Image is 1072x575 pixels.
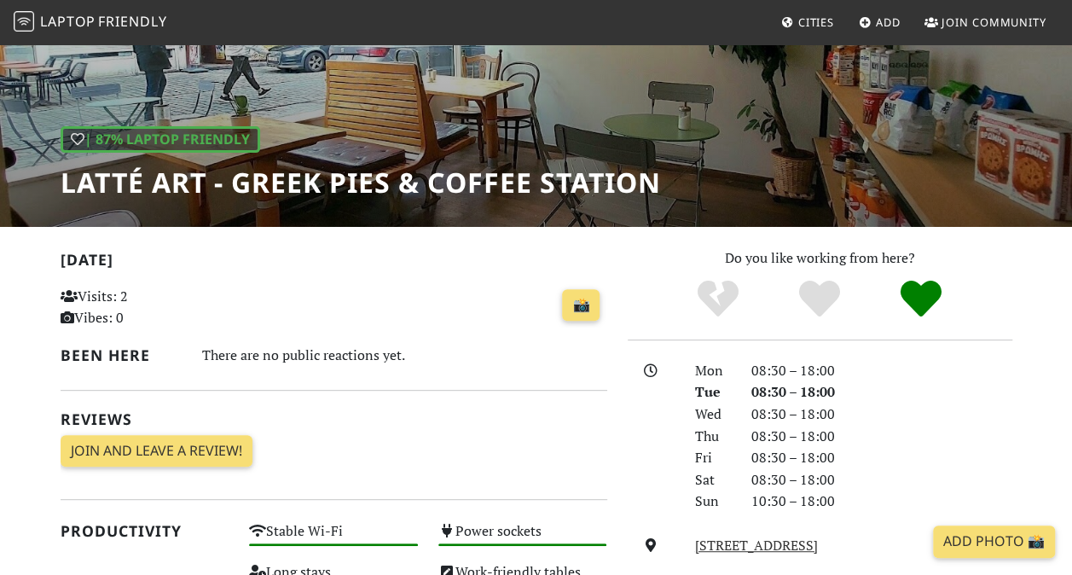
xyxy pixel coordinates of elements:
[774,7,841,38] a: Cities
[741,426,1023,448] div: 08:30 – 18:00
[239,519,428,560] div: Stable Wi-Fi
[942,15,1046,30] span: Join Community
[685,491,741,513] div: Sun
[852,7,907,38] a: Add
[40,12,96,31] span: Laptop
[628,247,1012,270] p: Do you like working from here?
[61,522,229,540] h2: Productivity
[428,519,617,560] div: Power sockets
[202,343,607,368] div: There are no public reactions yet.
[61,166,661,199] h1: Latté Art - Greek Pies & Coffee Station
[741,360,1023,382] div: 08:30 – 18:00
[668,278,769,321] div: No
[98,12,166,31] span: Friendly
[741,469,1023,491] div: 08:30 – 18:00
[741,381,1023,404] div: 08:30 – 18:00
[685,381,741,404] div: Tue
[798,15,834,30] span: Cities
[61,410,607,428] h2: Reviews
[61,286,229,329] p: Visits: 2 Vibes: 0
[876,15,901,30] span: Add
[695,536,818,555] a: [STREET_ADDRESS]
[685,360,741,382] div: Mon
[61,126,260,154] div: | 87% Laptop Friendly
[741,404,1023,426] div: 08:30 – 18:00
[685,404,741,426] div: Wed
[562,289,600,322] a: 📸
[61,251,607,276] h2: [DATE]
[14,8,167,38] a: LaptopFriendly LaptopFriendly
[933,526,1055,558] a: Add Photo 📸
[741,491,1023,513] div: 10:30 – 18:00
[14,11,34,32] img: LaptopFriendly
[61,346,182,364] h2: Been here
[61,435,252,468] a: Join and leave a review!
[918,7,1053,38] a: Join Community
[685,447,741,469] div: Fri
[769,278,871,321] div: Yes
[870,278,971,321] div: Definitely!
[741,447,1023,469] div: 08:30 – 18:00
[685,469,741,491] div: Sat
[685,426,741,448] div: Thu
